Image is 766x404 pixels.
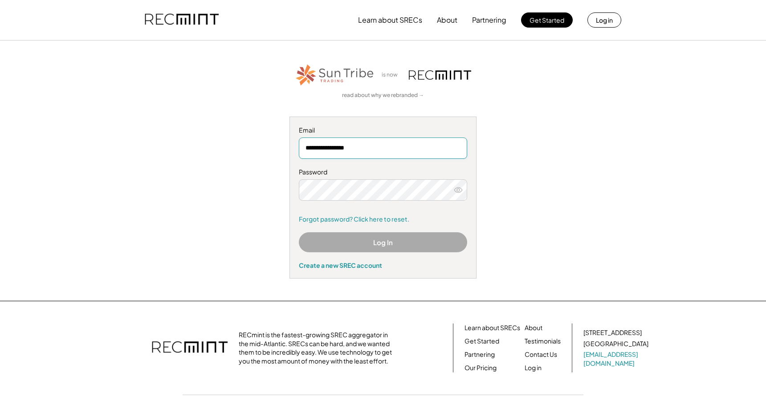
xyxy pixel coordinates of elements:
div: [STREET_ADDRESS] [583,328,642,337]
button: Log in [587,12,621,28]
a: Log in [525,364,542,372]
a: Our Pricing [464,364,497,372]
a: Partnering [464,350,495,359]
div: [GEOGRAPHIC_DATA] [583,339,648,348]
div: RECmint is the fastest-growing SREC aggregator in the mid-Atlantic. SRECs can be hard, and we wan... [239,331,397,365]
button: Learn about SRECs [358,11,422,29]
a: Get Started [464,337,499,346]
a: About [525,323,542,332]
a: Contact Us [525,350,557,359]
img: recmint-logotype%403x.png [145,5,219,35]
button: Log In [299,232,467,252]
img: recmint-logotype%403x.png [409,70,471,80]
div: Password [299,168,467,177]
a: Learn about SRECs [464,323,520,332]
button: Partnering [472,11,506,29]
button: About [437,11,457,29]
a: Forgot password? Click here to reset. [299,215,467,224]
div: Create a new SREC account [299,261,467,269]
div: Email [299,126,467,135]
a: read about why we rebranded → [342,92,424,99]
div: is now [379,71,404,79]
img: STT_Horizontal_Logo%2B-%2BColor.png [295,63,375,87]
a: [EMAIL_ADDRESS][DOMAIN_NAME] [583,350,650,368]
button: Get Started [521,12,573,28]
img: recmint-logotype%403x.png [152,332,228,364]
a: Testimonials [525,337,561,346]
